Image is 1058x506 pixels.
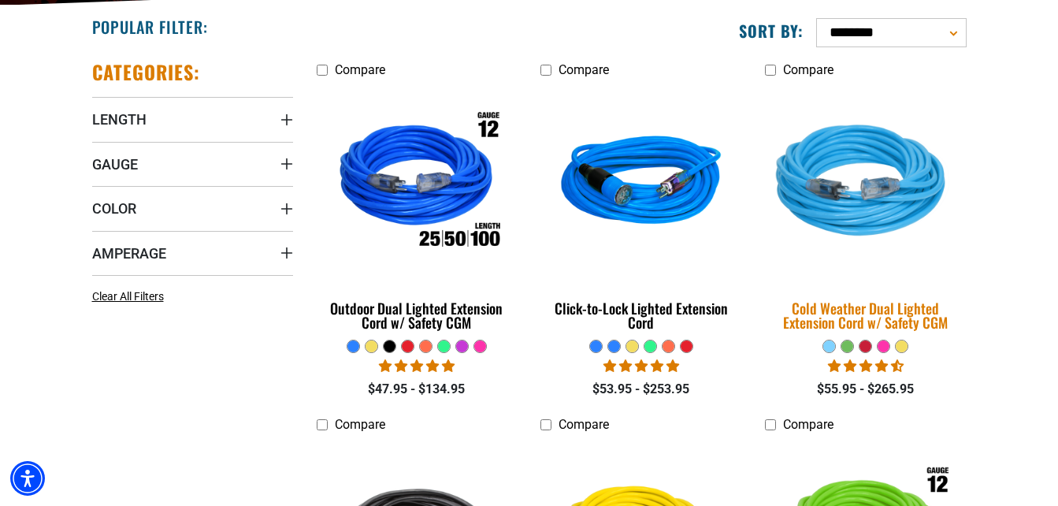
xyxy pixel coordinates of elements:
[92,199,136,218] span: Color
[765,85,966,339] a: Light Blue Cold Weather Dual Lighted Extension Cord w/ Safety CGM
[317,85,518,339] a: Outdoor Dual Lighted Extension Cord w/ Safety CGM Outdoor Dual Lighted Extension Cord w/ Safety CGM
[92,142,293,186] summary: Gauge
[765,301,966,329] div: Cold Weather Dual Lighted Extension Cord w/ Safety CGM
[92,60,201,84] h2: Categories:
[559,62,609,77] span: Compare
[317,93,516,274] img: Outdoor Dual Lighted Extension Cord w/ Safety CGM
[92,290,164,303] span: Clear All Filters
[739,20,804,41] label: Sort by:
[783,62,833,77] span: Compare
[828,359,904,374] span: 4.62 stars
[92,231,293,275] summary: Amperage
[379,359,455,374] span: 4.81 stars
[92,288,170,305] a: Clear All Filters
[10,461,45,496] div: Accessibility Menu
[540,380,741,399] div: $53.95 - $253.95
[92,97,293,141] summary: Length
[317,301,518,329] div: Outdoor Dual Lighted Extension Cord w/ Safety CGM
[335,62,385,77] span: Compare
[92,110,147,128] span: Length
[540,85,741,339] a: blue Click-to-Lock Lighted Extension Cord
[559,417,609,432] span: Compare
[765,380,966,399] div: $55.95 - $265.95
[92,155,138,173] span: Gauge
[92,186,293,230] summary: Color
[540,301,741,329] div: Click-to-Lock Lighted Extension Cord
[317,380,518,399] div: $47.95 - $134.95
[603,359,679,374] span: 4.87 stars
[92,17,208,37] h2: Popular Filter:
[542,93,741,274] img: blue
[92,244,166,262] span: Amperage
[783,417,833,432] span: Compare
[335,417,385,432] span: Compare
[755,83,976,285] img: Light Blue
